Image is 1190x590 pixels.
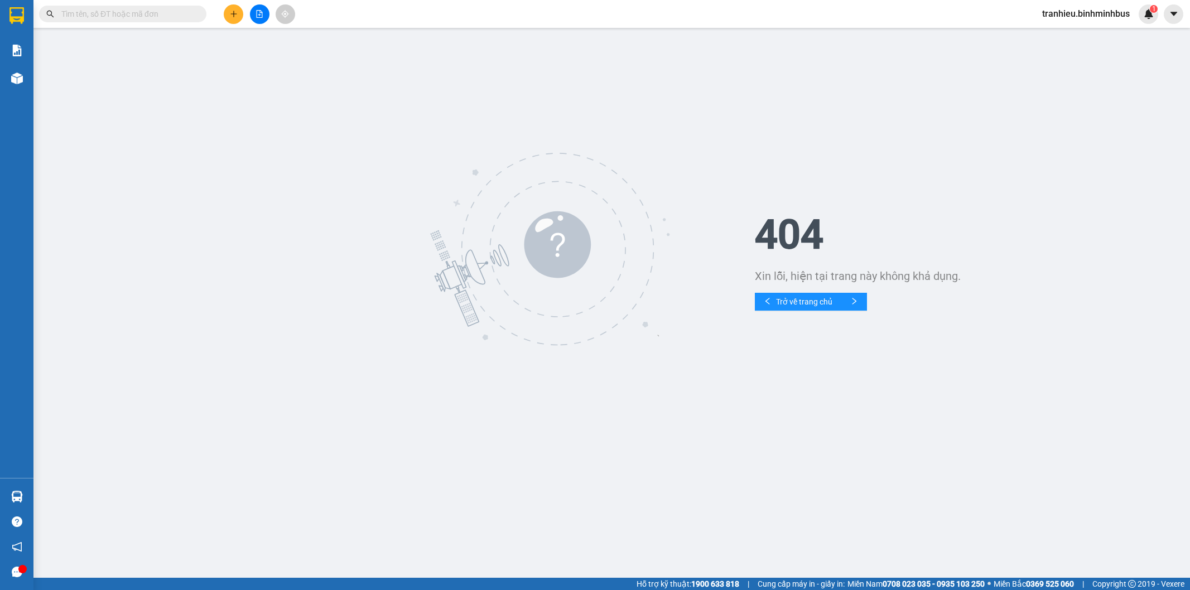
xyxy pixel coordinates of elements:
[1152,5,1155,13] span: 1
[850,297,858,306] span: right
[250,4,269,24] button: file-add
[637,578,739,590] span: Hỗ trợ kỹ thuật:
[755,293,841,311] button: leftTrở về trang chủ
[847,578,985,590] span: Miền Nam
[281,10,289,18] span: aim
[1164,4,1183,24] button: caret-down
[755,268,1184,284] div: Xin lỗi, hiện tại trang này không khả dụng.
[1150,5,1158,13] sup: 1
[1169,9,1179,19] span: caret-down
[276,4,295,24] button: aim
[12,516,22,527] span: question-circle
[691,579,739,588] strong: 1900 633 818
[11,491,23,502] img: warehouse-icon
[11,45,23,56] img: solution-icon
[987,582,991,586] span: ⚪️
[12,567,22,577] span: message
[1144,9,1154,19] img: icon-new-feature
[883,579,985,588] strong: 0708 023 035 - 0935 103 250
[46,10,54,18] span: search
[12,541,22,552] span: notification
[764,297,772,306] span: left
[841,293,867,311] button: right
[224,4,243,24] button: plus
[61,8,193,20] input: Tìm tên, số ĐT hoặc mã đơn
[994,578,1074,590] span: Miền Bắc
[9,7,24,24] img: logo-vxr
[11,72,23,84] img: warehouse-icon
[1033,7,1139,21] span: tranhieu.binhminhbus
[758,578,845,590] span: Cung cấp máy in - giấy in:
[755,215,1184,255] h1: 404
[1128,580,1136,588] span: copyright
[1082,578,1084,590] span: |
[256,10,263,18] span: file-add
[776,296,832,308] span: Trở về trang chủ
[1026,579,1074,588] strong: 0369 525 060
[748,578,749,590] span: |
[230,10,238,18] span: plus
